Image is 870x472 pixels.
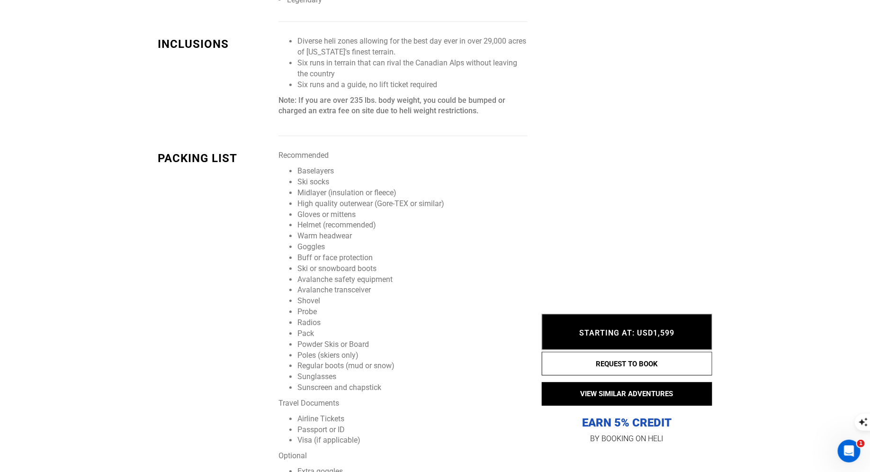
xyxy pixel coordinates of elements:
li: Buff or face protection [297,253,527,263]
div: INCLUSIONS [158,36,272,52]
li: Sunscreen and chapstick [297,382,527,393]
li: Six runs and a guide, no lift ticket required [297,80,527,91]
span: STARTING AT: USD1,599 [579,329,674,338]
li: Airline Tickets [297,414,527,425]
div: PACKING LIST [158,150,272,166]
li: Diverse heli zones allowing for the best day ever in over 29,000 acres of [US_STATE]'s finest ter... [297,36,527,58]
li: Baselayers [297,166,527,177]
li: Sunglasses [297,372,527,382]
li: Goggles [297,242,527,253]
button: REQUEST TO BOOK [542,352,712,376]
li: Avalanche safety equipment [297,274,527,285]
li: Powder Skis or Board [297,339,527,350]
li: Radios [297,318,527,328]
li: Midlayer (insulation or fleece) [297,188,527,199]
p: EARN 5% CREDIT [542,321,712,431]
li: Warm headwear [297,231,527,242]
li: Avalanche transceiver [297,285,527,296]
li: Regular boots (mud or snow) [297,361,527,372]
li: Six runs in terrain that can rival the Canadian Alps without leaving the country [297,58,527,80]
li: Helmet (recommended) [297,220,527,231]
iframe: Intercom live chat [838,440,861,463]
p: BY BOOKING ON HELI [542,433,712,446]
li: Visa (if applicable) [297,435,527,446]
li: High quality outerwear (Gore-TEX or similar) [297,199,527,209]
button: VIEW SIMILAR ADVENTURES [542,382,712,406]
li: Poles (skiers only) [297,350,527,361]
p: Optional [278,451,527,462]
p: Recommended [278,150,527,161]
li: Passport or ID [297,425,527,436]
li: Probe [297,307,527,318]
li: Ski socks [297,177,527,188]
p: Travel Documents [278,398,527,409]
strong: Note: If you are over 235 lbs. body weight, you could be bumped or charged an extra fee on site d... [278,96,505,116]
li: Pack [297,328,527,339]
li: Ski or snowboard boots [297,263,527,274]
li: Gloves or mittens [297,209,527,220]
li: Shovel [297,296,527,307]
